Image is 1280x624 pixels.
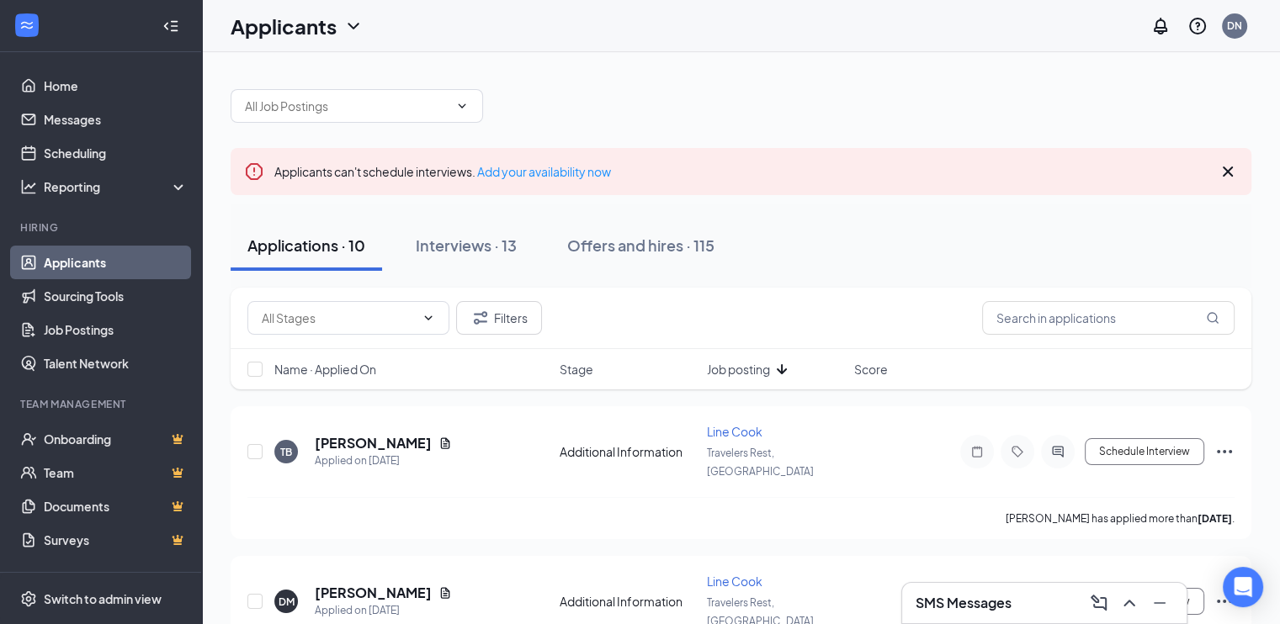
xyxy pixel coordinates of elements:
[1006,511,1235,526] p: [PERSON_NAME] has applied more than .
[567,235,714,256] div: Offers and hires · 115
[772,359,792,379] svg: ArrowDown
[44,246,188,279] a: Applicants
[438,586,452,600] svg: Document
[245,97,449,115] input: All Job Postings
[1085,438,1204,465] button: Schedule Interview
[1089,593,1109,613] svg: ComposeMessage
[456,301,542,335] button: Filter Filters
[560,443,697,460] div: Additional Information
[20,590,37,607] svg: Settings
[707,424,762,439] span: Line Cook
[470,308,491,328] svg: Filter
[982,301,1235,335] input: Search in applications
[1150,16,1171,36] svg: Notifications
[20,220,184,235] div: Hiring
[262,309,415,327] input: All Stages
[44,422,188,456] a: OnboardingCrown
[854,361,888,378] span: Score
[274,164,611,179] span: Applicants can't schedule interviews.
[315,452,452,469] div: Applied on [DATE]
[44,178,189,195] div: Reporting
[1146,590,1173,616] button: Minimize
[44,590,162,607] div: Switch to admin view
[44,523,188,557] a: SurveysCrown
[1206,311,1219,325] svg: MagnifyingGlass
[44,69,188,103] a: Home
[916,594,1012,612] h3: SMS Messages
[422,311,435,325] svg: ChevronDown
[44,456,188,489] a: TeamCrown
[1227,19,1242,33] div: DN
[1116,590,1143,616] button: ChevronUp
[44,136,188,170] a: Scheduling
[707,447,814,478] span: Travelers Rest, [GEOGRAPHIC_DATA]
[274,361,376,378] span: Name · Applied On
[1007,445,1028,458] svg: Tag
[455,99,469,113] svg: ChevronDown
[707,574,762,589] span: Line Cook
[438,436,452,450] svg: Document
[1214,591,1235,611] svg: Ellipses
[231,12,337,40] h1: Applicants
[44,313,188,346] a: Job Postings
[19,17,35,34] svg: WorkstreamLogo
[1119,593,1139,613] svg: ChevronUp
[707,361,770,378] span: Job posting
[967,445,987,458] svg: Note
[1218,161,1238,182] svg: Cross
[477,164,611,179] a: Add your availability now
[315,434,432,452] h5: [PERSON_NAME]
[44,346,188,380] a: Talent Network
[44,489,188,523] a: DocumentsCrown
[280,445,292,459] div: TB
[315,602,452,619] div: Applied on [DATE]
[247,235,365,256] div: Applications · 10
[279,595,295,609] div: DM
[560,593,697,610] div: Additional Information
[1048,445,1068,458] svg: ActiveChat
[416,235,517,256] div: Interviews · 13
[44,103,188,136] a: Messages
[44,279,188,313] a: Sourcing Tools
[162,18,179,34] svg: Collapse
[1187,16,1208,36] svg: QuestionInfo
[20,397,184,411] div: Team Management
[20,178,37,195] svg: Analysis
[1214,442,1235,462] svg: Ellipses
[1150,593,1170,613] svg: Minimize
[1198,512,1232,525] b: [DATE]
[244,161,264,182] svg: Error
[1086,590,1113,616] button: ComposeMessage
[343,16,364,36] svg: ChevronDown
[560,361,593,378] span: Stage
[315,584,432,602] h5: [PERSON_NAME]
[1223,567,1263,607] div: Open Intercom Messenger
